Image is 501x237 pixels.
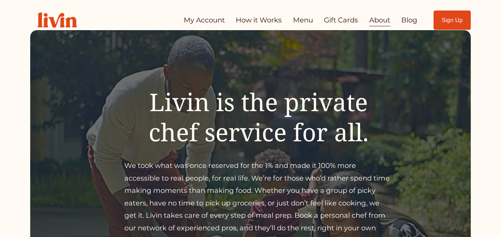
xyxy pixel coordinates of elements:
a: Menu [293,13,313,27]
a: How it Works [236,13,282,27]
span: Livin is the private chef service for all. [149,85,374,148]
a: Blog [401,13,417,27]
a: Gift Cards [324,13,358,27]
a: My Account [184,13,225,27]
a: Sign Up [434,11,471,30]
img: Livin [30,5,84,35]
a: About [369,13,390,27]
